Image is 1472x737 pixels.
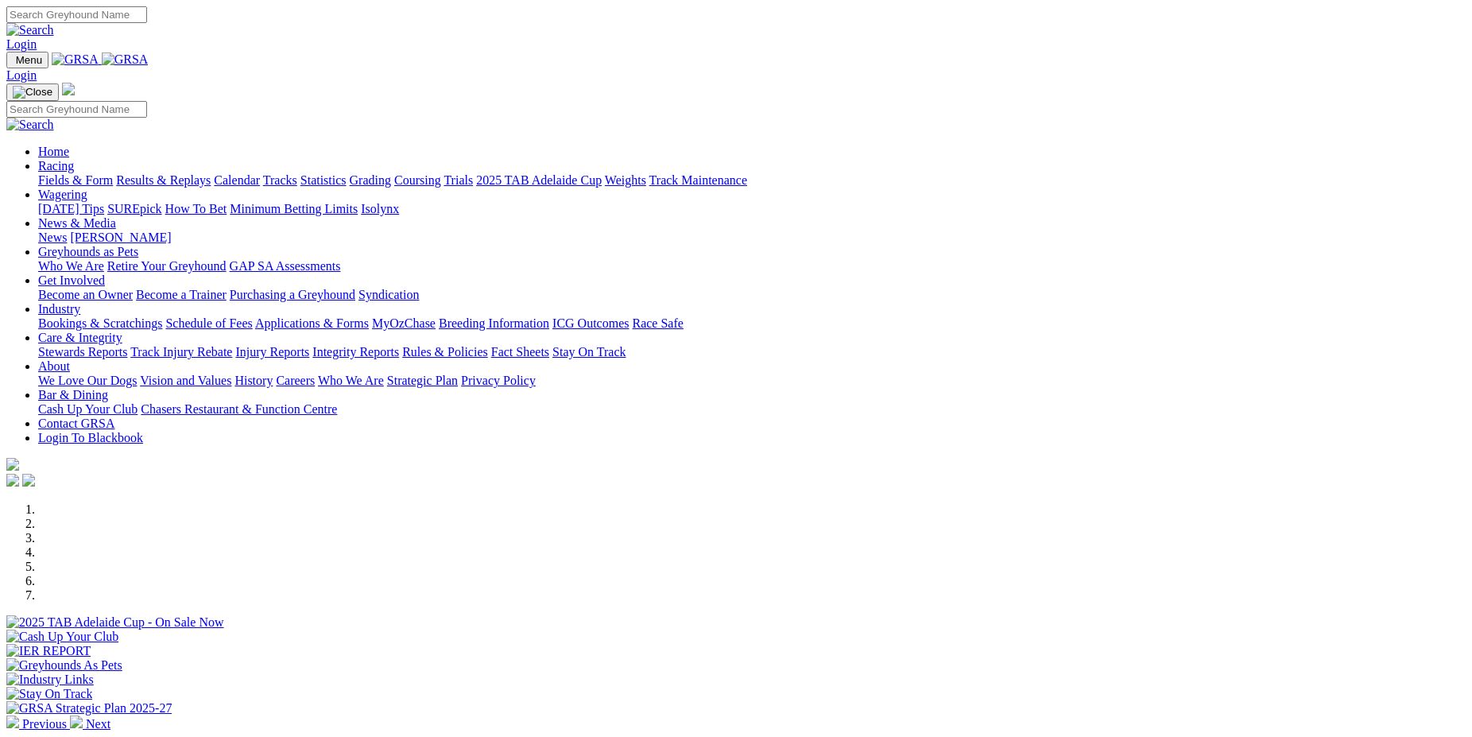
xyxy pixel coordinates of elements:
a: About [38,359,70,373]
a: Industry [38,302,80,316]
a: Login To Blackbook [38,431,143,444]
a: Login [6,37,37,51]
a: Stay On Track [552,345,626,359]
a: Who We Are [318,374,384,387]
a: Grading [350,173,391,187]
a: News & Media [38,216,116,230]
div: News & Media [38,231,1466,245]
img: chevron-right-pager-white.svg [70,716,83,728]
input: Search [6,6,147,23]
a: Next [70,717,110,731]
a: Wagering [38,188,87,201]
a: SUREpick [107,202,161,215]
a: News [38,231,67,244]
img: IER REPORT [6,644,91,658]
div: Bar & Dining [38,402,1466,417]
img: Industry Links [6,673,94,687]
img: twitter.svg [22,474,35,487]
a: Injury Reports [235,345,309,359]
a: Tracks [263,173,297,187]
a: Careers [276,374,315,387]
a: Stewards Reports [38,345,127,359]
a: MyOzChase [372,316,436,330]
a: Retire Your Greyhound [107,259,227,273]
a: Home [38,145,69,158]
div: Care & Integrity [38,345,1466,359]
img: GRSA [102,52,149,67]
a: Fact Sheets [491,345,549,359]
a: Get Involved [38,273,105,287]
a: Rules & Policies [402,345,488,359]
a: [PERSON_NAME] [70,231,171,244]
img: Search [6,118,54,132]
a: Chasers Restaurant & Function Centre [141,402,337,416]
img: chevron-left-pager-white.svg [6,716,19,728]
img: 2025 TAB Adelaide Cup - On Sale Now [6,615,224,630]
a: Track Maintenance [649,173,747,187]
a: Racing [38,159,74,173]
a: Strategic Plan [387,374,458,387]
span: Previous [22,717,67,731]
a: Contact GRSA [38,417,114,430]
a: Breeding Information [439,316,549,330]
a: Syndication [358,288,419,301]
a: Statistics [300,173,347,187]
div: Get Involved [38,288,1466,302]
img: GRSA Strategic Plan 2025-27 [6,701,172,716]
img: GRSA [52,52,99,67]
div: Industry [38,316,1466,331]
a: Weights [605,173,646,187]
div: Wagering [38,202,1466,216]
img: logo-grsa-white.png [6,458,19,471]
a: Coursing [394,173,441,187]
img: logo-grsa-white.png [62,83,75,95]
a: Care & Integrity [38,331,122,344]
a: Previous [6,717,70,731]
img: Cash Up Your Club [6,630,118,644]
a: GAP SA Assessments [230,259,341,273]
a: Applications & Forms [255,316,369,330]
a: Privacy Policy [461,374,536,387]
a: Integrity Reports [312,345,399,359]
a: 2025 TAB Adelaide Cup [476,173,602,187]
a: Greyhounds as Pets [38,245,138,258]
a: Calendar [214,173,260,187]
a: Fields & Form [38,173,113,187]
button: Toggle navigation [6,83,59,101]
button: Toggle navigation [6,52,48,68]
span: Menu [16,54,42,66]
a: Purchasing a Greyhound [230,288,355,301]
span: Next [86,717,110,731]
img: Stay On Track [6,687,92,701]
a: Become a Trainer [136,288,227,301]
a: Minimum Betting Limits [230,202,358,215]
img: Greyhounds As Pets [6,658,122,673]
a: Trials [444,173,473,187]
a: ICG Outcomes [552,316,629,330]
a: Become an Owner [38,288,133,301]
a: Cash Up Your Club [38,402,138,416]
a: Track Injury Rebate [130,345,232,359]
a: Bookings & Scratchings [38,316,162,330]
a: [DATE] Tips [38,202,104,215]
img: Close [13,86,52,99]
a: We Love Our Dogs [38,374,137,387]
div: Greyhounds as Pets [38,259,1466,273]
img: Search [6,23,54,37]
a: Schedule of Fees [165,316,252,330]
a: Race Safe [632,316,683,330]
div: About [38,374,1466,388]
a: Login [6,68,37,82]
a: Who We Are [38,259,104,273]
a: Bar & Dining [38,388,108,401]
div: Racing [38,173,1466,188]
img: facebook.svg [6,474,19,487]
a: Vision and Values [140,374,231,387]
a: Isolynx [361,202,399,215]
a: Results & Replays [116,173,211,187]
a: How To Bet [165,202,227,215]
input: Search [6,101,147,118]
a: History [234,374,273,387]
